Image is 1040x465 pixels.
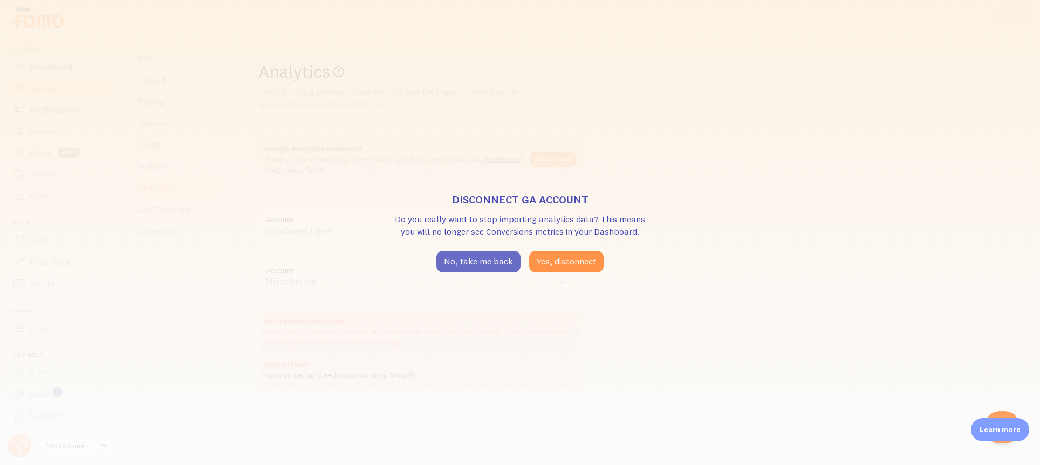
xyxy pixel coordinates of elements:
iframe: Help Scout Beacon - Open [986,411,1018,443]
h3: Disconnect GA account [391,193,649,207]
p: Do you really want to stop importing analytics data? This means you will no longer see Conversion... [391,213,649,238]
p: Learn more [980,425,1021,435]
button: No, take me back [436,251,521,272]
div: Learn more [971,418,1029,441]
button: Yes, disconnect [529,251,604,272]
